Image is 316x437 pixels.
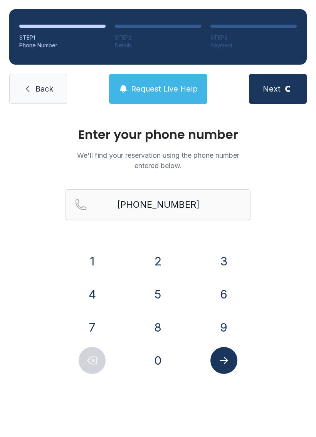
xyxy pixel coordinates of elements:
[145,248,171,275] button: 2
[115,42,201,49] div: Details
[210,248,237,275] button: 3
[210,347,237,374] button: Submit lookup form
[145,281,171,308] button: 5
[19,34,106,42] div: STEP 1
[79,347,106,374] button: Delete number
[210,314,237,341] button: 9
[210,34,297,42] div: STEP 3
[66,150,250,171] p: We'll find your reservation using the phone number entered below.
[210,281,237,308] button: 6
[115,34,201,42] div: STEP 2
[145,314,171,341] button: 8
[66,189,250,220] input: Reservation phone number
[210,42,297,49] div: Payment
[145,347,171,374] button: 0
[79,248,106,275] button: 1
[66,128,250,141] h1: Enter your phone number
[79,281,106,308] button: 4
[131,83,198,94] span: Request Live Help
[263,83,281,94] span: Next
[35,83,53,94] span: Back
[79,314,106,341] button: 7
[19,42,106,49] div: Phone Number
